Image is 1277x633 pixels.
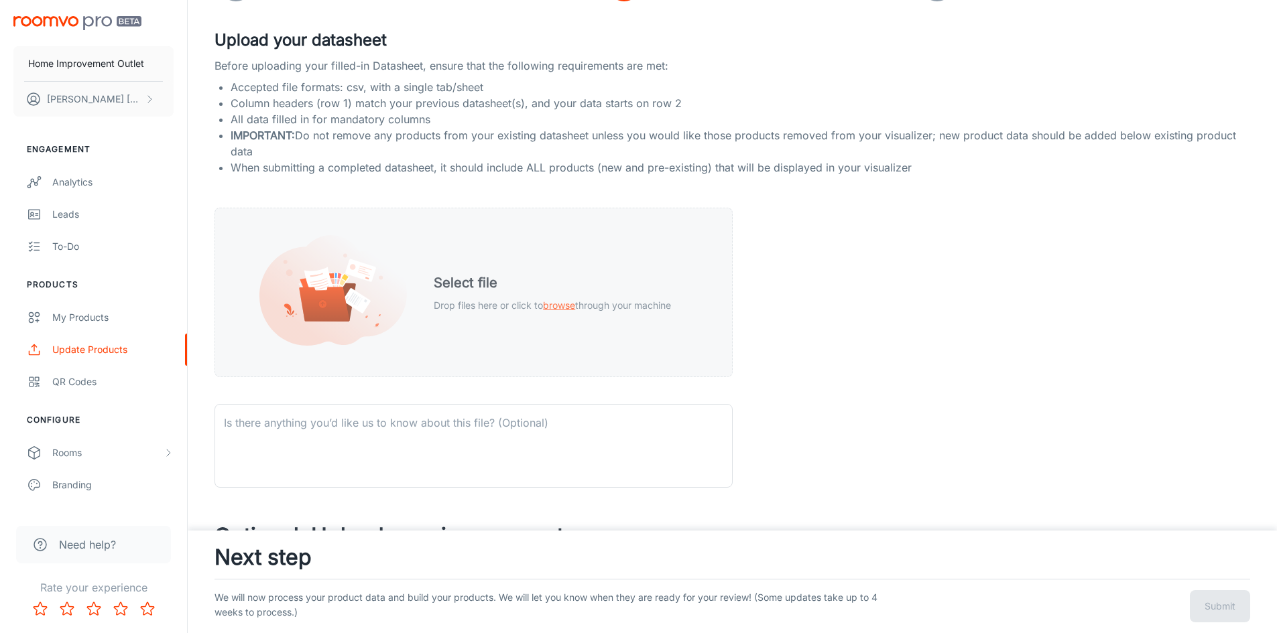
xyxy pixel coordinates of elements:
p: Drop files here or click to through your machine [434,298,671,313]
span: IMPORTANT: [231,129,295,142]
div: Branding [52,478,174,492]
h4: Upload your datasheet [215,28,1250,52]
button: [PERSON_NAME] [PERSON_NAME] [13,82,174,117]
button: Rate 5 star [134,595,161,622]
button: Rate 2 star [54,595,80,622]
li: Column headers (row 1) match your previous datasheet(s), and your data starts on row 2 [231,95,1256,111]
div: Update Products [52,342,174,357]
p: Rate your experience [11,579,176,595]
div: Select fileDrop files here or click tobrowsethrough your machine [215,208,733,377]
li: When submitting a completed datasheet, it should include ALL products (new and pre-existing) that... [231,159,1256,175]
h3: Next step [215,541,1250,573]
span: browse [543,299,575,311]
div: To-do [52,239,174,254]
span: Need help? [59,537,116,553]
p: Before uploading your filled-in Datasheet, ensure that the following requirements are met: [215,58,1250,74]
div: My Products [52,310,174,325]
img: Roomvo PRO Beta [13,16,141,30]
button: Home Improvement Outlet [13,46,174,81]
h5: Select file [434,273,671,293]
p: We will now process your product data and build your products. We will let you know when they are... [215,590,888,622]
li: Do not remove any products from your existing datasheet unless you would like those products remo... [231,127,1256,159]
div: Analytics [52,175,174,190]
li: Accepted file formats: csv, with a single tab/sheet [231,79,1256,95]
h3: Optional: Upload your image assets: [215,520,1250,552]
button: Rate 4 star [107,595,134,622]
button: Rate 3 star [80,595,107,622]
div: Rooms [52,445,163,460]
div: Texts [52,510,174,524]
div: QR Codes [52,374,174,389]
p: Home Improvement Outlet [28,56,144,71]
div: Leads [52,207,174,222]
p: [PERSON_NAME] [PERSON_NAME] [47,92,141,107]
li: All data filled in for mandatory columns [231,111,1256,127]
button: Rate 1 star [27,595,54,622]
